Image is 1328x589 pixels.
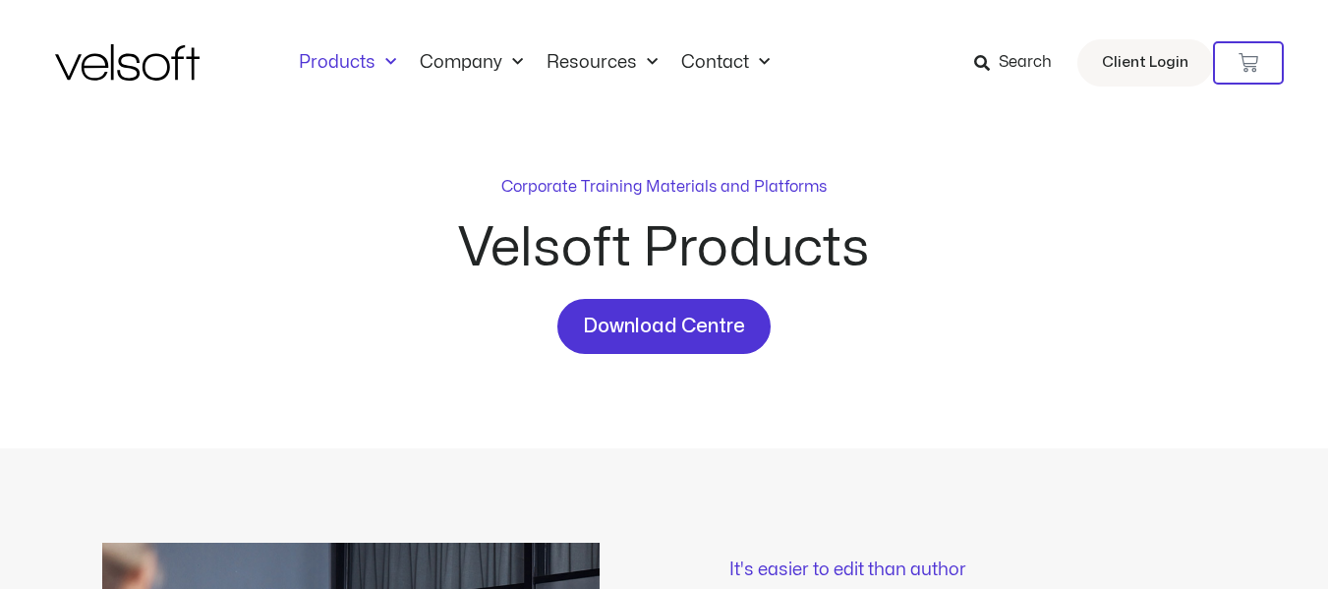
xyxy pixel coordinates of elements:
[501,175,827,199] p: Corporate Training Materials and Platforms
[583,311,745,342] span: Download Centre
[1077,39,1213,87] a: Client Login
[669,52,781,74] a: ContactMenu Toggle
[729,561,1227,579] p: It's easier to edit than author
[999,50,1052,76] span: Search
[287,52,408,74] a: ProductsMenu Toggle
[974,46,1066,80] a: Search
[55,44,200,81] img: Velsoft Training Materials
[535,52,669,74] a: ResourcesMenu Toggle
[557,299,771,354] a: Download Centre
[287,52,781,74] nav: Menu
[1102,50,1188,76] span: Client Login
[408,52,535,74] a: CompanyMenu Toggle
[311,222,1018,275] h2: Velsoft Products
